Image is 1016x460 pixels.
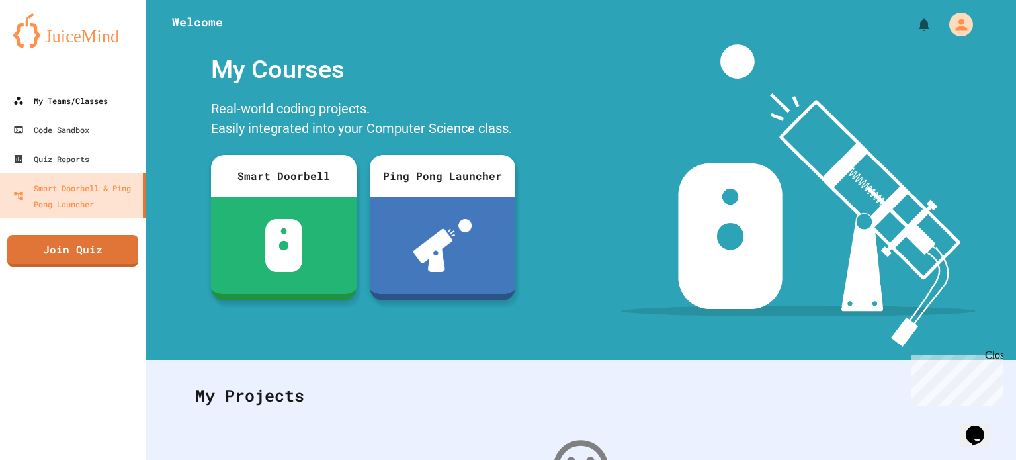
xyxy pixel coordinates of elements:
[265,219,303,272] img: sdb-white.svg
[13,93,108,109] div: My Teams/Classes
[906,349,1003,406] iframe: chat widget
[13,151,89,167] div: Quiz Reports
[13,122,89,138] div: Code Sandbox
[935,9,976,40] div: My Account
[413,219,472,272] img: ppl-with-ball.png
[5,5,91,84] div: Chat with us now!Close
[13,13,132,48] img: logo-orange.svg
[892,13,935,36] div: My Notifications
[7,235,138,267] a: Join Quiz
[204,44,522,95] div: My Courses
[370,155,515,197] div: Ping Pong Launcher
[13,180,138,212] div: Smart Doorbell & Ping Pong Launcher
[960,407,1003,447] iframe: chat widget
[621,44,976,347] img: banner-image-my-projects.png
[182,370,980,422] div: My Projects
[211,155,357,197] div: Smart Doorbell
[204,95,522,145] div: Real-world coding projects. Easily integrated into your Computer Science class.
